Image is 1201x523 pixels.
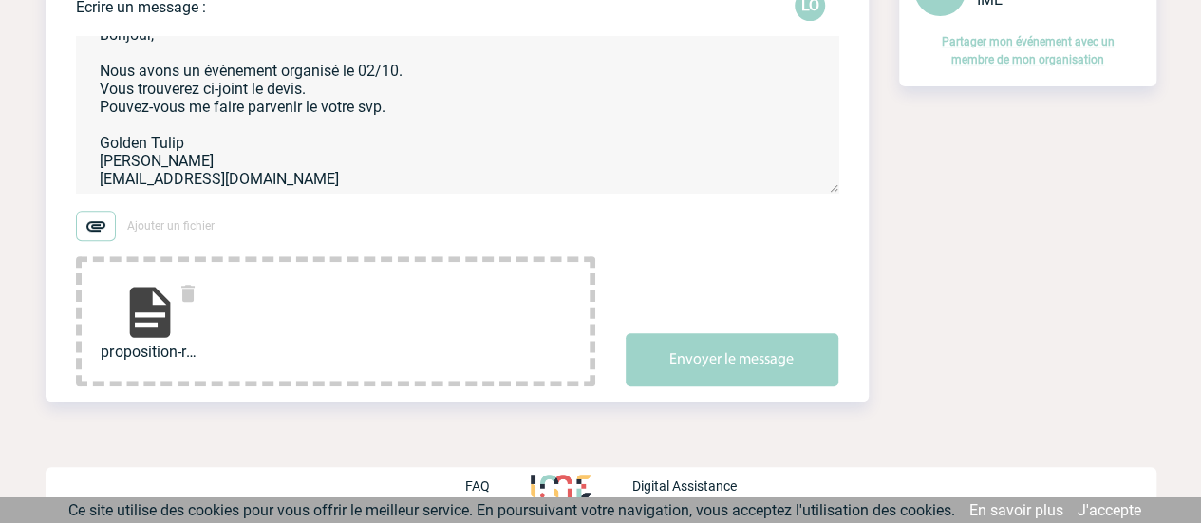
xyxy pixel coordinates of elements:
[101,343,199,361] span: proposition-ref-1135...
[632,478,737,494] p: Digital Assistance
[177,282,199,305] img: delete.svg
[969,501,1063,519] a: En savoir plus
[531,475,590,497] img: http://www.idealmeetingsevents.fr/
[127,219,215,233] span: Ajouter un fichier
[464,478,489,494] p: FAQ
[1078,501,1141,519] a: J'accepte
[68,501,955,519] span: Ce site utilise des cookies pour vous offrir le meilleur service. En poursuivant votre navigation...
[120,282,180,343] img: file-document.svg
[942,35,1115,66] a: Partager mon événement avec un membre de mon organisation
[626,333,838,386] button: Envoyer le message
[464,476,531,494] a: FAQ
